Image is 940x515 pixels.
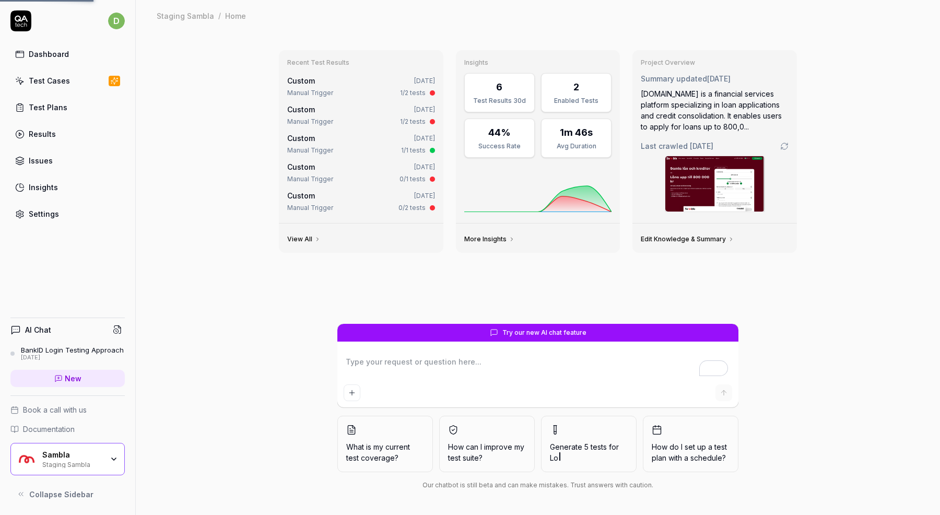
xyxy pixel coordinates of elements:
a: Custom[DATE]Manual Trigger0/2 tests [285,188,437,215]
span: Custom [287,105,315,114]
span: Try our new AI chat feature [502,328,586,337]
div: Avg Duration [548,142,605,151]
div: 0/1 tests [399,174,426,184]
time: [DATE] [414,77,435,85]
h3: Recent Test Results [287,58,435,67]
span: Generate 5 tests for [550,441,628,463]
div: [DOMAIN_NAME] is a financial services platform specializing in loan applications and credit conso... [641,88,789,132]
a: Test Cases [10,71,125,91]
div: Test Results 30d [471,96,528,106]
a: Results [10,124,125,144]
div: Results [29,128,56,139]
a: Documentation [10,424,125,435]
time: [DATE] [414,106,435,113]
div: Enabled Tests [548,96,605,106]
button: Sambla LogoSamblaStaging Sambla [10,443,125,475]
div: Dashboard [29,49,69,60]
a: Book a call with us [10,404,125,415]
span: Summary updated [641,74,707,83]
textarea: To enrich screen reader interactions, please activate Accessibility in Grammarly extension settings [344,354,732,380]
button: Collapse Sidebar [10,484,125,505]
button: What is my current test coverage? [337,416,433,472]
div: Sambla [42,450,103,460]
a: Custom[DATE]Manual Trigger1/2 tests [285,102,437,128]
div: Manual Trigger [287,117,333,126]
a: Custom[DATE]Manual Trigger0/1 tests [285,159,437,186]
div: [DATE] [21,354,124,361]
img: Screenshot [665,156,765,212]
div: 44% [488,125,511,139]
span: What is my current test coverage? [346,441,424,463]
div: Manual Trigger [287,88,333,98]
button: How can I improve my test suite? [439,416,535,472]
div: Insights [29,182,58,193]
button: Add attachment [344,384,360,401]
a: Test Plans [10,97,125,118]
div: 1/2 tests [400,88,426,98]
span: Custom [287,191,315,200]
a: Dashboard [10,44,125,64]
a: Go to crawling settings [780,142,789,150]
span: Lo [550,453,558,462]
a: Custom[DATE]Manual Trigger1/1 tests [285,131,437,157]
div: Staging Sambla [157,10,214,21]
span: Documentation [23,424,75,435]
time: [DATE] [414,163,435,171]
a: Issues [10,150,125,171]
div: Manual Trigger [287,146,333,155]
a: BankID Login Testing Approach[DATE] [10,346,125,361]
div: Manual Trigger [287,203,333,213]
div: Success Rate [471,142,528,151]
h4: AI Chat [25,324,51,335]
span: New [65,373,81,384]
span: How can I improve my test suite? [448,441,526,463]
a: View All [287,235,321,243]
h3: Insights [464,58,612,67]
div: Our chatbot is still beta and can make mistakes. Trust answers with caution. [337,481,738,490]
div: 1/2 tests [400,117,426,126]
div: Issues [29,155,53,166]
span: Book a call with us [23,404,87,415]
a: New [10,370,125,387]
a: Settings [10,204,125,224]
div: / [218,10,221,21]
span: Custom [287,134,315,143]
div: 1m 46s [560,125,593,139]
div: Settings [29,208,59,219]
a: Insights [10,177,125,197]
a: Edit Knowledge & Summary [641,235,734,243]
h3: Project Overview [641,58,789,67]
span: d [108,13,125,29]
div: 2 [573,80,579,94]
time: [DATE] [690,142,713,150]
div: Staging Sambla [42,460,103,468]
div: Manual Trigger [287,174,333,184]
button: How do I set up a test plan with a schedule? [643,416,738,472]
a: Custom[DATE]Manual Trigger1/2 tests [285,73,437,100]
span: Custom [287,162,315,171]
div: Home [225,10,246,21]
img: Sambla Logo [17,450,36,469]
div: 0/2 tests [398,203,426,213]
button: d [108,10,125,31]
span: Custom [287,76,315,85]
div: BankID Login Testing Approach [21,346,124,354]
span: Last crawled [641,141,713,151]
span: Collapse Sidebar [29,489,93,500]
a: More Insights [464,235,515,243]
div: 1/1 tests [401,146,426,155]
span: How do I set up a test plan with a schedule? [652,441,730,463]
button: Generate 5 tests forLo [541,416,637,472]
time: [DATE] [414,192,435,200]
div: 6 [496,80,502,94]
div: Test Plans [29,102,67,113]
time: [DATE] [707,74,731,83]
div: Test Cases [29,75,70,86]
time: [DATE] [414,134,435,142]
